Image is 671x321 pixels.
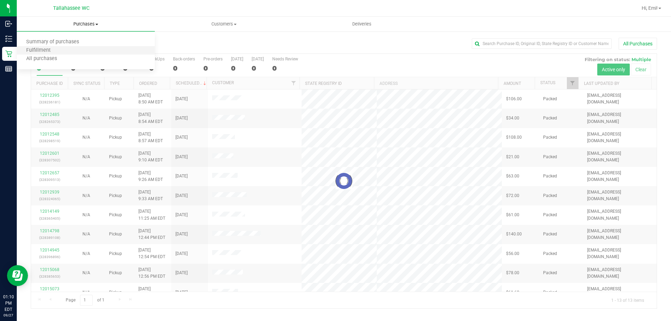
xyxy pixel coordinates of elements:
[5,20,12,27] inline-svg: Inbound
[5,50,12,57] inline-svg: Retail
[155,21,293,27] span: Customers
[642,5,658,11] span: Hi, Emi!
[17,56,66,62] span: All purchases
[619,38,657,50] button: All Purchases
[17,17,155,31] a: Purchases Summary of purchases Fulfillment All purchases
[472,38,612,49] input: Search Purchase ID, Original ID, State Registry ID or Customer Name...
[293,17,431,31] a: Deliveries
[53,5,89,11] span: Tallahassee WC
[17,39,88,45] span: Summary of purchases
[17,21,155,27] span: Purchases
[7,265,28,286] iframe: Resource center
[343,21,381,27] span: Deliveries
[3,313,14,318] p: 09/27
[5,65,12,72] inline-svg: Reports
[155,17,293,31] a: Customers
[5,35,12,42] inline-svg: Inventory
[3,294,14,313] p: 01:10 PM EDT
[17,48,60,53] span: Fulfillment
